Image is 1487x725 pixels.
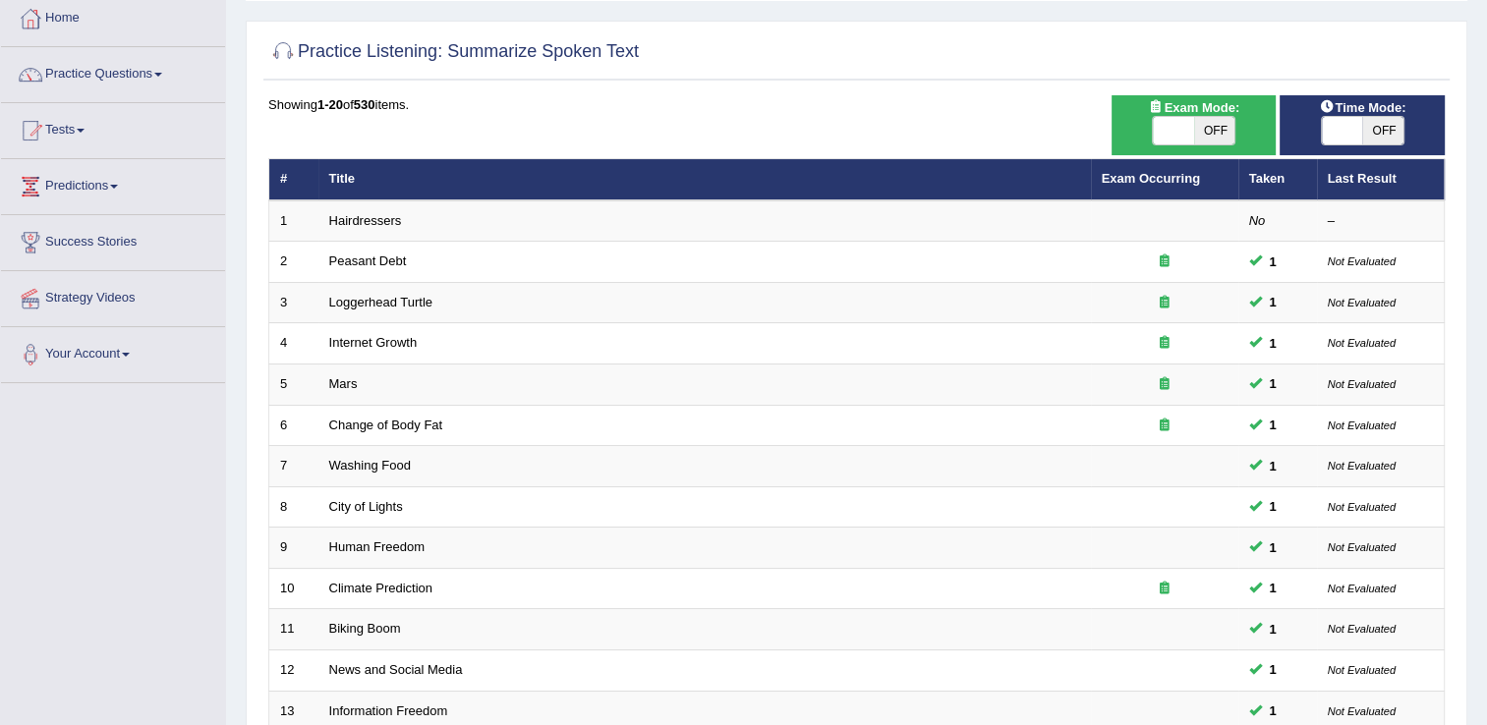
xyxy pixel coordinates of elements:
[1,47,225,96] a: Practice Questions
[1238,159,1317,200] th: Taken
[354,97,375,112] b: 530
[268,37,639,67] h2: Practice Listening: Summarize Spoken Text
[1262,578,1285,598] span: You can still take this question
[269,242,318,283] td: 2
[1328,623,1396,635] small: Not Evaluated
[1262,537,1285,558] span: You can still take this question
[1328,460,1396,472] small: Not Evaluated
[1102,294,1228,312] div: Exam occurring question
[1328,212,1434,231] div: –
[1,271,225,320] a: Strategy Videos
[1262,415,1285,435] span: You can still take this question
[318,159,1091,200] th: Title
[1328,664,1396,676] small: Not Evaluated
[1,159,225,208] a: Predictions
[1102,252,1228,271] div: Exam occurring question
[269,282,318,323] td: 3
[1262,333,1285,354] span: You can still take this question
[317,97,343,112] b: 1-20
[1194,117,1235,144] span: OFF
[1328,419,1396,431] small: Not Evaluated
[329,376,358,391] a: Mars
[1328,583,1396,594] small: Not Evaluated
[1262,700,1285,721] span: You can still take this question
[1328,501,1396,513] small: Not Evaluated
[329,418,443,432] a: Change of Body Fat
[329,335,418,350] a: Internet Growth
[1262,619,1285,640] span: You can still take this question
[329,458,411,473] a: Washing Food
[269,609,318,650] td: 11
[1317,159,1445,200] th: Last Result
[1249,213,1266,228] em: No
[269,364,318,406] td: 5
[329,703,448,718] a: Information Freedom
[269,486,318,528] td: 8
[1328,337,1396,349] small: Not Evaluated
[1262,456,1285,476] span: You can still take this question
[269,568,318,609] td: 10
[269,649,318,691] td: 12
[269,159,318,200] th: #
[329,213,402,228] a: Hairdressers
[329,581,433,595] a: Climate Prediction
[269,323,318,364] td: 4
[329,621,401,636] a: Biking Boom
[329,253,407,268] a: Peasant Debt
[269,405,318,446] td: 6
[1262,251,1285,272] span: You can still take this question
[1102,580,1228,598] div: Exam occurring question
[1102,171,1200,186] a: Exam Occurring
[1,327,225,376] a: Your Account
[1102,334,1228,353] div: Exam occurring question
[269,446,318,487] td: 7
[1328,378,1396,390] small: Not Evaluated
[269,200,318,242] td: 1
[1328,541,1396,553] small: Not Evaluated
[269,528,318,569] td: 9
[1,103,225,152] a: Tests
[1102,375,1228,394] div: Exam occurring question
[1140,97,1246,118] span: Exam Mode:
[1362,117,1403,144] span: OFF
[1,215,225,264] a: Success Stories
[1262,496,1285,517] span: You can still take this question
[329,662,463,677] a: News and Social Media
[1112,95,1277,155] div: Show exams occurring in exams
[1262,659,1285,680] span: You can still take this question
[1311,97,1413,118] span: Time Mode:
[1328,255,1396,267] small: Not Evaluated
[329,539,426,554] a: Human Freedom
[1262,292,1285,312] span: You can still take this question
[1262,373,1285,394] span: You can still take this question
[1328,705,1396,717] small: Not Evaluated
[329,499,403,514] a: City of Lights
[268,95,1445,114] div: Showing of items.
[1328,297,1396,308] small: Not Evaluated
[1102,417,1228,435] div: Exam occurring question
[329,295,433,309] a: Loggerhead Turtle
